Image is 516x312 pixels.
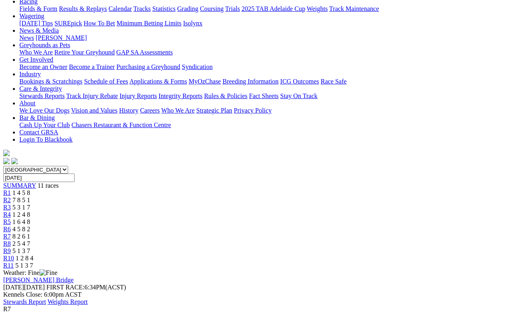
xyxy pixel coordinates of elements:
span: [DATE] [3,284,24,291]
a: Bar & Dining [19,114,55,121]
a: R4 [3,211,11,218]
a: Privacy Policy [234,107,272,114]
img: facebook.svg [3,158,10,164]
span: 7 8 5 1 [12,197,30,203]
a: 2025 TAB Adelaide Cup [241,5,305,12]
a: We Love Our Dogs [19,107,69,114]
a: Injury Reports [119,92,157,99]
a: Care & Integrity [19,85,62,92]
a: ICG Outcomes [280,78,319,85]
div: Wagering [19,20,513,27]
a: Who We Are [19,49,53,56]
a: Syndication [182,63,212,70]
a: Become a Trainer [69,63,115,70]
a: Fact Sheets [249,92,279,99]
div: Care & Integrity [19,92,513,100]
span: 5 1 3 7 [12,247,30,254]
span: [DATE] [3,284,45,291]
a: Track Injury Rebate [66,92,118,99]
a: Integrity Reports [158,92,202,99]
span: 1 2 8 4 [16,255,33,262]
a: [PERSON_NAME] [35,34,87,41]
a: Tracks [133,5,151,12]
img: logo-grsa-white.png [3,150,10,156]
span: FIRST RACE: [46,284,84,291]
div: Kennels Close: 6:00pm ACST [3,291,513,298]
span: R11 [3,262,14,269]
a: SUREpick [54,20,82,27]
a: R2 [3,197,11,203]
span: 1 6 4 8 [12,218,30,225]
a: Statistics [152,5,176,12]
a: Become an Owner [19,63,67,70]
a: Calendar [108,5,132,12]
a: GAP SA Assessments [117,49,173,56]
a: Minimum Betting Limits [117,20,181,27]
div: Greyhounds as Pets [19,49,513,56]
a: Breeding Information [223,78,279,85]
a: Login To Blackbook [19,136,73,143]
div: News & Media [19,34,513,42]
div: About [19,107,513,114]
div: Industry [19,78,513,85]
a: Weights [307,5,328,12]
a: How To Bet [84,20,115,27]
a: Coursing [200,5,224,12]
a: Careers [140,107,160,114]
a: Get Involved [19,56,53,63]
div: Get Involved [19,63,513,71]
a: Cash Up Your Club [19,121,70,128]
span: 8 2 6 1 [12,233,30,240]
a: Who We Are [161,107,195,114]
span: 2 5 4 7 [12,240,30,247]
a: Purchasing a Greyhound [117,63,180,70]
a: Industry [19,71,41,77]
a: R8 [3,240,11,247]
a: R1 [3,189,11,196]
input: Select date [3,174,75,182]
a: R9 [3,247,11,254]
a: Weights Report [48,298,88,305]
a: Contact GRSA [19,129,58,136]
span: 5 1 3 7 [15,262,33,269]
a: About [19,100,35,107]
a: Wagering [19,13,44,19]
a: Rules & Policies [204,92,248,99]
span: 6:34PM(ACST) [46,284,126,291]
a: R3 [3,204,11,211]
a: Track Maintenance [329,5,379,12]
a: Race Safe [320,78,346,85]
a: Bookings & Scratchings [19,78,82,85]
a: Fields & Form [19,5,57,12]
a: News & Media [19,27,59,34]
span: 1 4 5 8 [12,189,30,196]
a: Greyhounds as Pets [19,42,70,48]
a: R10 [3,255,14,262]
a: News [19,34,34,41]
a: [PERSON_NAME] Bridge [3,276,74,283]
a: [DATE] Tips [19,20,53,27]
a: Stay On Track [280,92,317,99]
div: Bar & Dining [19,121,513,129]
a: SUMMARY [3,182,36,189]
a: R5 [3,218,11,225]
span: Weather: Fine [3,269,57,276]
a: Schedule of Fees [84,78,128,85]
a: History [119,107,138,114]
a: Chasers Restaurant & Function Centre [71,121,171,128]
a: R6 [3,226,11,232]
a: MyOzChase [189,78,221,85]
a: Retire Your Greyhound [54,49,115,56]
a: Vision and Values [71,107,117,114]
a: R7 [3,233,11,240]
